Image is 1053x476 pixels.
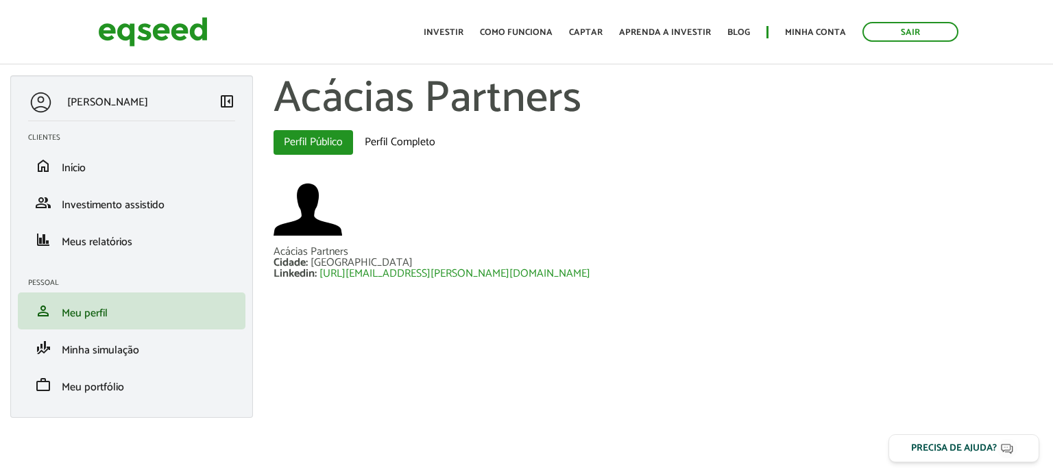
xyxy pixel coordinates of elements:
[274,258,311,268] div: Cidade
[785,28,846,37] a: Minha conta
[619,28,711,37] a: Aprenda a investir
[35,377,51,393] span: work
[18,147,245,184] li: Início
[67,96,148,109] p: [PERSON_NAME]
[727,28,750,37] a: Blog
[35,158,51,174] span: home
[35,340,51,356] span: finance_mode
[35,231,51,248] span: finance
[28,134,245,142] h2: Clientes
[62,304,108,323] span: Meu perfil
[274,268,319,279] div: Linkedin
[28,279,245,287] h2: Pessoal
[480,28,553,37] a: Como funciona
[274,130,353,155] a: Perfil Público
[62,196,165,214] span: Investimento assistido
[354,130,446,155] a: Perfil Completo
[62,378,124,397] span: Meu portfólio
[28,231,235,248] a: financeMeus relatórios
[219,93,235,110] span: left_panel_close
[18,184,245,221] li: Investimento assistido
[62,341,139,360] span: Minha simulação
[62,233,132,251] span: Meus relatórios
[274,247,1043,258] div: Acácias Partners
[28,195,235,211] a: groupInvestimento assistido
[35,195,51,211] span: group
[315,264,317,283] span: :
[28,303,235,319] a: personMeu perfil
[569,28,603,37] a: Captar
[28,158,235,174] a: homeInício
[28,377,235,393] a: workMeu portfólio
[98,14,208,50] img: EqSeed
[424,28,463,37] a: Investir
[18,329,245,366] li: Minha simulação
[862,22,958,42] a: Sair
[35,303,51,319] span: person
[274,175,342,244] a: Ver perfil do usuário.
[306,253,308,272] span: :
[274,175,342,244] img: Foto de Acácias Partners
[28,340,235,356] a: finance_modeMinha simulação
[18,221,245,258] li: Meus relatórios
[274,75,1043,123] h1: Acácias Partners
[319,268,590,279] a: [URL][EMAIL_ADDRESS][PERSON_NAME][DOMAIN_NAME]
[219,93,235,112] a: Colapsar menu
[18,292,245,329] li: Meu perfil
[18,366,245,403] li: Meu portfólio
[311,258,413,268] div: [GEOGRAPHIC_DATA]
[62,159,86,177] span: Início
